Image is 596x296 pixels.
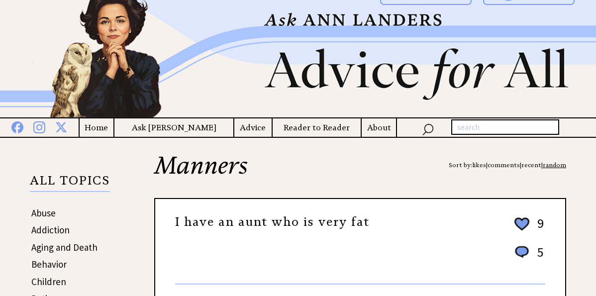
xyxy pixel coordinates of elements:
[80,121,113,134] a: Home
[513,215,531,233] img: heart_outline%202.png
[449,153,566,177] div: Sort by: | | |
[154,153,566,198] h2: Manners
[114,121,234,134] a: Ask [PERSON_NAME]
[55,119,67,133] img: x%20blue.png
[31,241,98,253] a: Aging and Death
[422,121,434,136] img: search_nav.png
[488,161,520,169] a: comments
[31,258,67,270] a: Behavior
[234,121,271,134] a: Advice
[30,175,110,192] p: ALL TOPICS
[11,119,23,133] img: facebook%20blue.png
[175,214,370,229] a: I have an aunt who is very fat
[543,161,566,169] a: random
[532,244,544,270] td: 5
[451,119,559,135] input: search
[532,215,544,243] td: 9
[31,276,66,288] a: Children
[33,119,45,133] img: instagram%20blue.png
[362,121,396,134] a: About
[472,161,486,169] a: likes
[513,244,531,260] img: message_round%201.png
[31,207,56,219] a: Abuse
[31,224,70,236] a: Addiction
[273,121,361,134] a: Reader to Reader
[521,161,541,169] a: recent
